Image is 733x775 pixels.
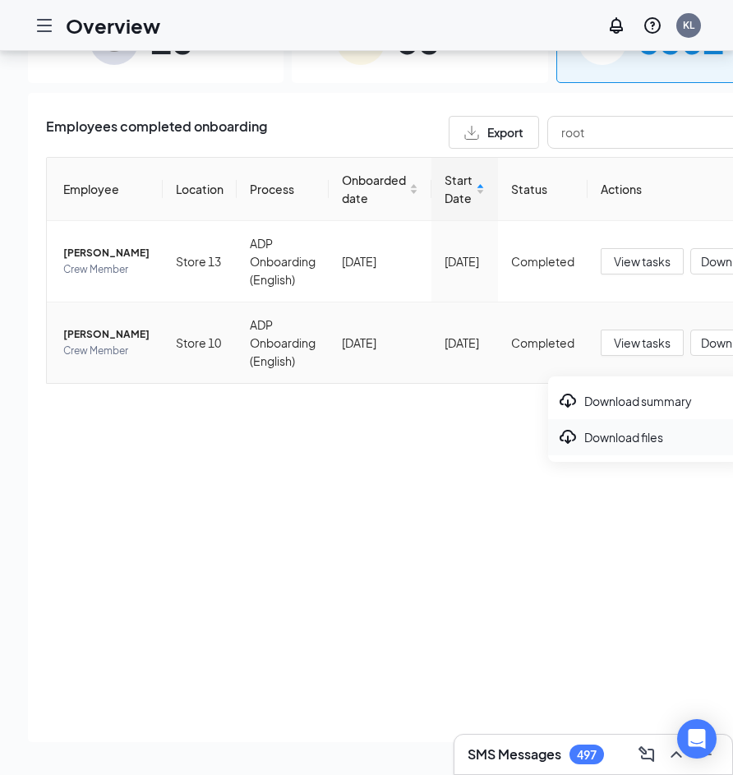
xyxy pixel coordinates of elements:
[449,116,539,149] button: Export
[237,158,329,221] th: Process
[63,245,150,261] span: [PERSON_NAME]
[498,158,588,221] th: Status
[63,261,150,278] span: Crew Member
[683,18,694,32] div: KL
[47,158,163,221] th: Employee
[163,158,237,221] th: Location
[445,171,473,207] span: Start Date
[637,745,657,764] svg: ComposeMessage
[163,302,237,383] td: Store 10
[445,334,485,352] div: [DATE]
[606,16,626,35] svg: Notifications
[66,12,160,39] h1: Overview
[663,741,689,768] button: ChevronUp
[614,252,671,270] span: View tasks
[329,158,431,221] th: Onboarded date
[666,745,686,764] svg: ChevronUp
[342,252,418,270] div: [DATE]
[558,391,578,411] svg: Download
[677,719,717,759] div: Open Intercom Messenger
[511,334,574,352] div: Completed
[237,221,329,302] td: ADP Onboarding (English)
[577,748,597,762] div: 497
[558,427,578,447] svg: Download
[468,745,561,763] h3: SMS Messages
[445,252,485,270] div: [DATE]
[63,343,150,359] span: Crew Member
[46,116,267,149] span: Employees completed onboarding
[601,248,684,274] button: View tasks
[511,252,574,270] div: Completed
[163,221,237,302] td: Store 13
[601,330,684,356] button: View tasks
[342,334,418,352] div: [DATE]
[634,741,660,768] button: ComposeMessage
[614,334,671,352] span: View tasks
[35,16,54,35] svg: Hamburger
[643,16,662,35] svg: QuestionInfo
[342,171,406,207] span: Onboarded date
[63,326,150,343] span: [PERSON_NAME]
[237,302,329,383] td: ADP Onboarding (English)
[487,127,523,138] span: Export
